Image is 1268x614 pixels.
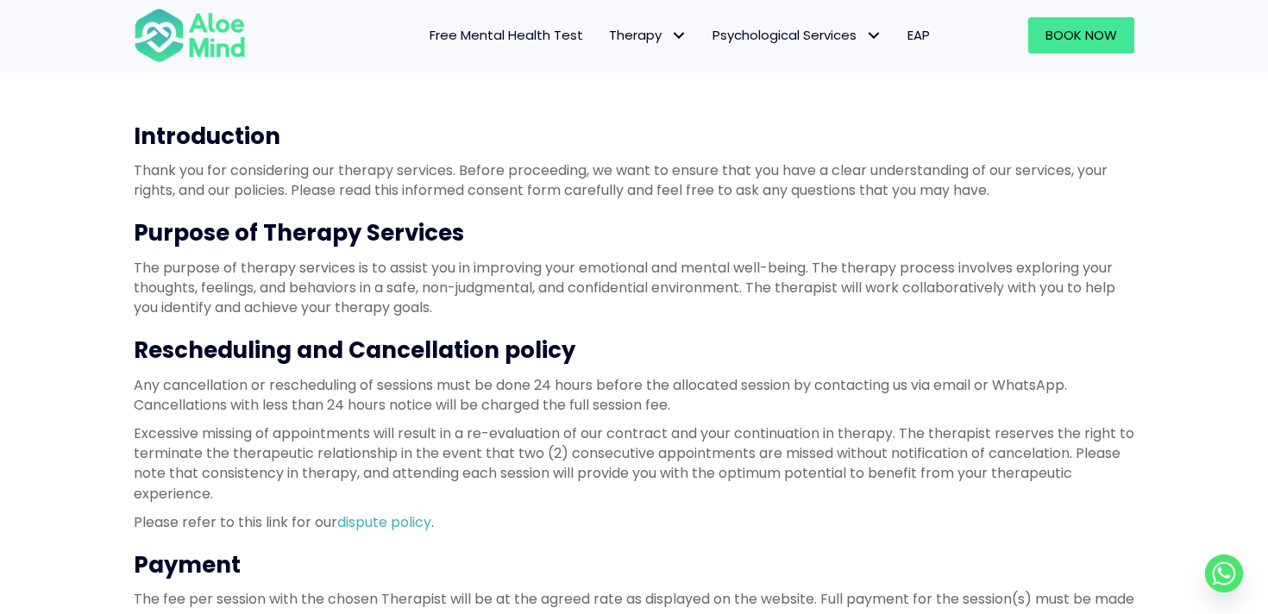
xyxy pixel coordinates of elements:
[134,121,1134,152] h3: Introduction
[1028,17,1134,53] a: Book Now
[417,17,596,53] a: Free Mental Health Test
[134,258,1134,318] p: The purpose of therapy services is to assist you in improving your emotional and mental well-bein...
[134,217,1134,248] h3: Purpose of Therapy Services
[134,423,1134,504] p: Excessive missing of appointments will result in a re-evaluation of our contract and your continu...
[134,512,1134,532] p: Please refer to this link for our .
[861,23,886,48] span: Psychological Services: submenu
[666,23,691,48] span: Therapy: submenu
[895,17,943,53] a: EAP
[1045,26,1117,44] span: Book Now
[337,512,431,532] a: dispute policy
[134,549,1134,580] h3: Payment
[700,17,895,53] a: Psychological ServicesPsychological Services: submenu
[134,7,246,64] img: Aloe mind Logo
[268,17,943,53] nav: Menu
[1205,554,1243,592] a: Whatsapp
[712,26,882,44] span: Psychological Services
[134,335,1134,366] h3: Rescheduling and Cancellation policy
[609,26,687,44] span: Therapy
[907,26,930,44] span: EAP
[596,17,700,53] a: TherapyTherapy: submenu
[134,160,1134,200] p: Thank you for considering our therapy services. Before proceeding, we want to ensure that you hav...
[134,375,1134,415] p: Any cancellation or rescheduling of sessions must be done 24 hours before the allocated session b...
[430,26,583,44] span: Free Mental Health Test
